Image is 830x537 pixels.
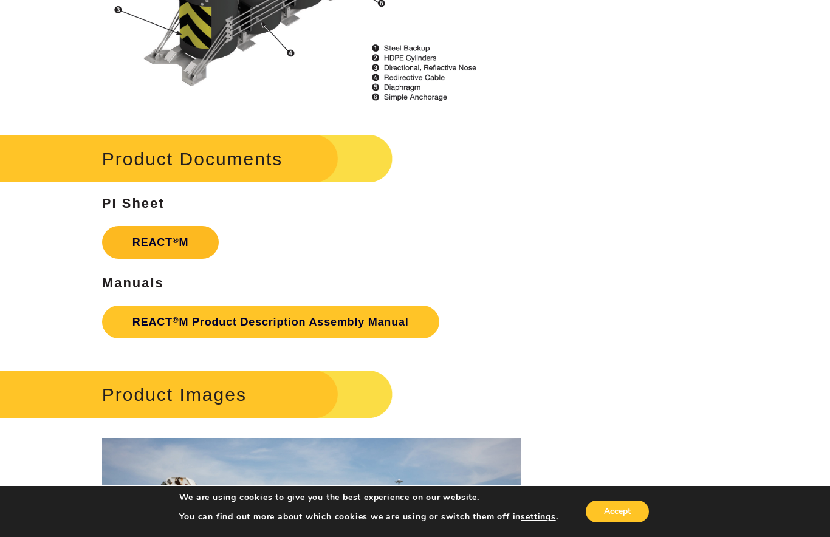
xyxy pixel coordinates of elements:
p: You can find out more about which cookies we are using or switch them off in . [179,511,558,522]
a: REACT®M [102,226,219,259]
sup: ® [173,236,179,245]
sup: ® [173,315,179,324]
strong: REACT M [132,236,189,248]
strong: PI Sheet [102,196,165,211]
button: settings [521,511,555,522]
p: We are using cookies to give you the best experience on our website. [179,492,558,503]
a: REACT®M Product Description Assembly Manual [102,306,439,338]
button: Accept [586,501,649,522]
strong: Manuals [102,275,164,290]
